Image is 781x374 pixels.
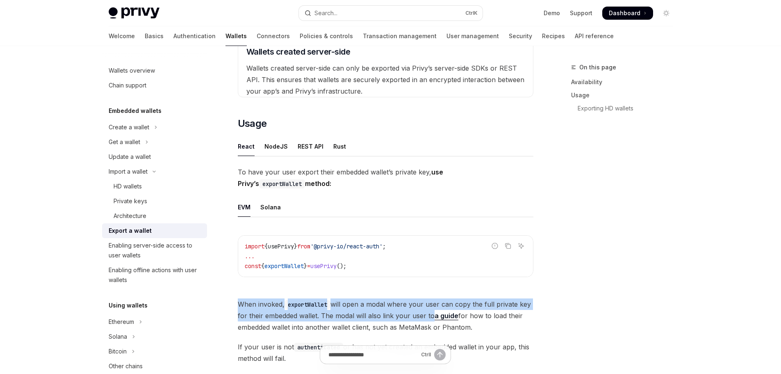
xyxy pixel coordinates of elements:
[609,9,640,17] span: Dashboard
[225,26,247,46] a: Wallets
[310,262,337,270] span: usePrivy
[109,7,159,19] img: light logo
[297,243,310,250] span: from
[307,262,310,270] span: =
[102,238,207,263] a: Enabling server-side access to user wallets
[260,197,281,217] div: Solana
[102,63,207,78] a: Wallets overview
[259,179,305,188] code: exportWallet
[503,241,513,251] button: Copy the contents from the code block
[516,241,526,251] button: Ask AI
[102,120,207,135] button: Toggle Create a wallet section
[314,8,337,18] div: Search...
[109,332,127,342] div: Solana
[238,117,267,130] span: Usage
[102,344,207,359] button: Toggle Bitcoin section
[109,167,148,177] div: Import a wallet
[109,152,151,162] div: Update a wallet
[300,26,353,46] a: Policies & controls
[238,197,250,217] div: EVM
[246,64,524,95] span: Wallets created server-side can only be exported via Privy’s server-side SDKs or REST API. This e...
[261,262,264,270] span: {
[238,166,533,189] span: To have your user export their embedded wallet’s private key,
[238,137,255,156] div: React
[571,102,679,115] a: Exporting HD wallets
[544,9,560,17] a: Demo
[571,76,679,89] a: Availability
[102,164,207,179] button: Toggle Import a wallet section
[102,194,207,209] a: Private keys
[285,300,330,309] code: exportWallet
[257,26,290,46] a: Connectors
[114,196,147,206] div: Private keys
[294,343,343,352] code: authenticated
[660,7,673,20] button: Toggle dark mode
[109,106,162,116] h5: Embedded wallets
[102,78,207,93] a: Chain support
[102,223,207,238] a: Export a wallet
[173,26,216,46] a: Authentication
[102,209,207,223] a: Architecture
[363,26,437,46] a: Transaction management
[109,265,202,285] div: Enabling offline actions with user wallets
[145,26,164,46] a: Basics
[310,243,383,250] span: '@privy-io/react-auth'
[245,252,255,260] span: ...
[602,7,653,20] a: Dashboard
[109,66,155,76] div: Wallets overview
[102,179,207,194] a: HD wallets
[102,135,207,149] button: Toggle Get a wallet section
[102,329,207,344] button: Toggle Solana section
[109,26,135,46] a: Welcome
[109,361,143,371] div: Other chains
[337,262,346,270] span: ();
[509,26,532,46] a: Security
[268,243,294,250] span: usePrivy
[109,346,127,356] div: Bitcoin
[109,301,148,310] h5: Using wallets
[114,211,146,221] div: Architecture
[102,314,207,329] button: Toggle Ethereum section
[109,80,146,90] div: Chain support
[238,298,533,333] span: When invoked, will open a modal where your user can copy the full private key for their embedded ...
[328,346,418,364] input: Ask a question...
[304,262,307,270] span: }
[114,181,142,191] div: HD wallets
[298,137,323,156] div: REST API
[294,243,297,250] span: }
[245,243,264,250] span: import
[333,137,346,156] div: Rust
[570,9,592,17] a: Support
[264,243,268,250] span: {
[102,359,207,374] a: Other chains
[579,62,616,72] span: On this page
[238,168,443,188] strong: use Privy’s method:
[238,341,533,364] span: If your user is not or has not yet created an embedded wallet in your app, this method will fail.
[465,10,478,16] span: Ctrl K
[102,263,207,287] a: Enabling offline actions with user wallets
[571,89,679,102] a: Usage
[264,137,288,156] div: NodeJS
[435,312,458,320] a: a guide
[383,243,386,250] span: ;
[542,26,565,46] a: Recipes
[109,226,152,236] div: Export a wallet
[245,262,261,270] span: const
[246,46,351,57] span: Wallets created server-side
[109,317,134,327] div: Ethereum
[264,262,304,270] span: exportWallet
[102,149,207,164] a: Update a wallet
[299,6,483,21] button: Open search
[109,122,149,132] div: Create a wallet
[434,349,446,360] button: Send message
[109,241,202,260] div: Enabling server-side access to user wallets
[490,241,500,251] button: Report incorrect code
[446,26,499,46] a: User management
[109,137,140,147] div: Get a wallet
[575,26,614,46] a: API reference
